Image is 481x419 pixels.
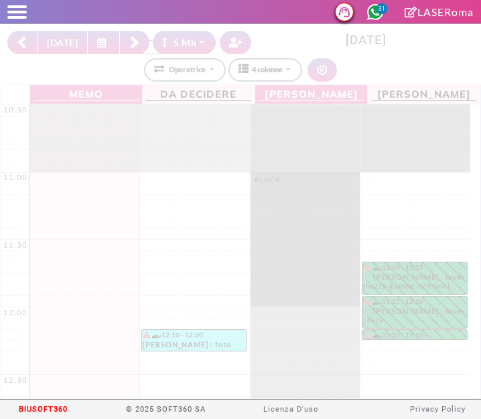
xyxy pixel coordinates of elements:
[363,298,370,305] i: Il cliente ha degli insoluti
[363,273,373,280] i: PAGATO
[143,340,245,351] div: [PERSON_NAME] : foto - controllo *da remoto* tramite foto
[263,405,318,414] a: Licenza D'uso
[410,405,466,414] a: Privacy Policy
[143,331,150,338] i: Il cliente ha degli insoluti
[363,324,466,337] span: preferisce in matt
[33,86,139,101] span: Memo
[363,331,429,339] div: 12:10 - 12:15
[1,240,30,250] div: 11:30
[429,331,439,338] i: PAGATO
[146,86,251,101] span: Da Decidere
[363,331,370,338] i: Il cliente ha degli insoluti
[1,105,30,114] div: 10:30
[363,307,373,315] i: PAGATO
[363,272,466,295] div: [PERSON_NAME] : laser mezze gambe inferiori
[143,331,245,339] div: 12:10 - 12:20
[1,375,30,385] div: 12:30
[254,175,357,187] div: BLOCK
[405,7,417,17] i: Clicca per andare alla pagina di firma
[363,297,466,306] div: 11:55 - 12:10
[363,290,466,303] span: preferisce in matt
[37,31,88,54] button: [DATE]
[1,308,30,317] div: 12:00
[376,3,387,14] span: 31
[363,307,466,328] div: [PERSON_NAME] : laser cosce
[220,31,252,54] button: Crea nuovo contatto rapido
[363,264,370,270] i: Il cliente ha degli insoluti
[259,33,474,48] h3: [DATE]
[371,86,477,101] span: [PERSON_NAME]
[162,35,212,50] div: 5 Minuti
[259,86,364,101] span: [PERSON_NAME]
[1,173,30,182] div: 11:00
[363,263,466,272] div: 11:40 - 11:55
[405,5,474,18] a: LASERoma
